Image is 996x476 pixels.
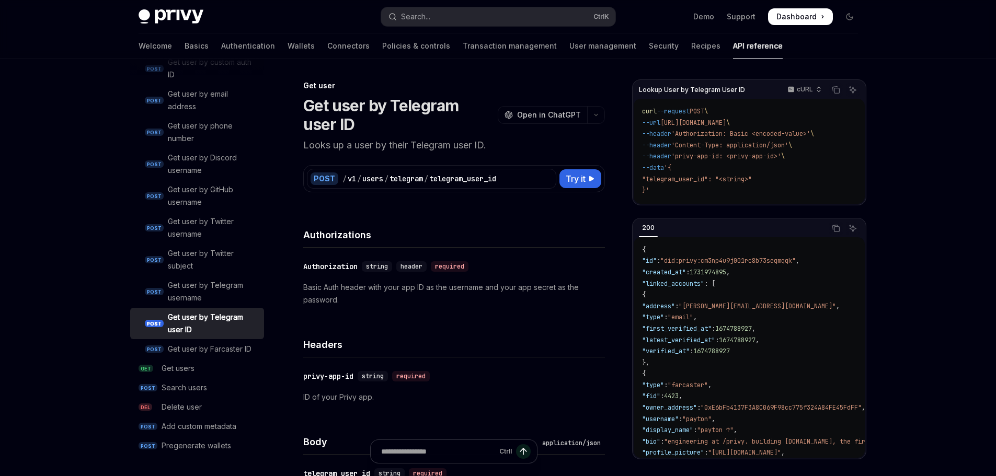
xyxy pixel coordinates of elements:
span: curl [642,107,657,115]
span: }' [642,186,649,194]
button: Ask AI [846,83,860,97]
span: { [642,369,646,378]
a: POSTAdd custom metadata [130,417,264,436]
a: Recipes [691,33,720,59]
span: "email" [668,313,693,321]
span: --url [642,119,660,127]
span: , [693,313,697,321]
span: "payton" [682,415,712,423]
button: Ask AI [846,222,860,235]
span: "bio" [642,437,660,446]
span: , [726,268,730,276]
span: "created_at" [642,268,686,276]
span: 'Authorization: Basic <encoded-value>' [671,130,810,138]
span: : [ [704,280,715,288]
div: Delete user [162,401,202,413]
div: required [392,371,430,381]
span: "first_verified_at" [642,324,712,333]
span: , [755,336,759,344]
a: Security [649,33,679,59]
span: \ [810,130,814,138]
div: v1 [348,173,356,184]
span: "linked_accounts" [642,280,704,288]
div: Get users [162,362,194,375]
span: "username" [642,415,679,423]
span: POST [145,192,164,200]
span: POST [145,256,164,264]
button: Open search [381,7,615,26]
h4: Headers [303,338,605,352]
a: Connectors [327,33,370,59]
div: Get user by GitHub username [168,183,258,208]
span: --header [642,130,671,138]
span: "display_name" [642,426,693,434]
span: POST [145,224,164,232]
span: 1674788927 [693,347,730,355]
span: "did:privy:cm3np4u9j001rc8b73seqmqqk" [660,257,796,265]
div: Get user by Telegram user ID [168,311,258,336]
span: : [664,313,668,321]
div: users [362,173,383,184]
a: POSTGet user by Twitter username [130,212,264,243]
h4: Body [303,435,538,449]
a: GETGet users [130,359,264,378]
span: , [836,302,840,310]
span: GET [139,365,153,373]
a: Demo [693,11,714,22]
span: : [657,257,660,265]
p: cURL [797,85,813,94]
div: / [424,173,428,184]
span: DEL [139,403,152,411]
div: privy-app-id [303,371,353,381]
a: Policies & controls [382,33,450,59]
span: Open in ChatGPT [517,110,581,120]
a: Support [727,11,755,22]
span: : [664,381,668,389]
button: cURL [782,81,826,99]
span: }, [642,358,649,367]
button: Send message [516,444,531,459]
span: \ [726,119,730,127]
span: header [400,262,422,271]
a: POSTGet user by email address [130,85,264,116]
a: Dashboard [768,8,833,25]
span: , [752,324,755,333]
div: Search... [401,10,430,23]
span: Lookup User by Telegram User ID [639,86,745,94]
span: : [715,336,719,344]
span: , [862,403,865,412]
input: Ask a question... [381,440,495,463]
div: telegram [390,173,423,184]
a: Welcome [139,33,172,59]
span: "id" [642,257,657,265]
span: Ctrl K [593,13,609,21]
span: , [708,381,712,389]
a: POSTGet user by Telegram user ID [130,308,264,339]
a: Basics [185,33,209,59]
span: POST [145,320,164,328]
span: , [781,448,785,457]
img: dark logo [139,9,203,24]
span: "owner_address" [642,403,697,412]
span: : [693,426,697,434]
div: Get user by Twitter username [168,215,258,240]
span: string [362,372,384,380]
span: \ [704,107,708,115]
span: : [675,302,679,310]
p: Looks up a user by their Telegram user ID. [303,138,605,153]
div: required [431,261,468,272]
span: --request [657,107,690,115]
span: "[URL][DOMAIN_NAME]" [708,448,781,457]
a: Authentication [221,33,275,59]
span: "fid" [642,392,660,400]
span: POST [145,97,164,105]
button: Toggle dark mode [841,8,858,25]
a: POSTSearch users [130,378,264,397]
span: POST [139,423,157,431]
span: POST [139,442,157,450]
span: : [712,324,715,333]
a: User management [569,33,636,59]
span: "latest_verified_at" [642,336,715,344]
span: "payton ↑" [697,426,734,434]
span: , [712,415,715,423]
